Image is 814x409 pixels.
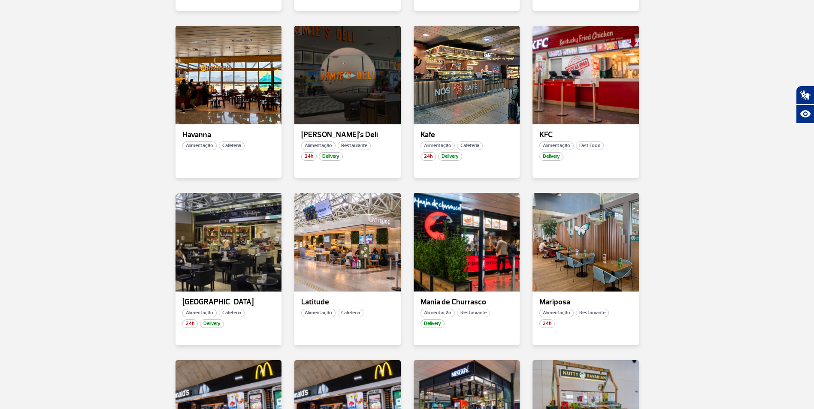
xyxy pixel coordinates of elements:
[200,319,224,328] span: Delivery
[796,86,814,105] button: Abrir tradutor de língua de sinais.
[219,141,245,150] span: Cafeteria
[182,131,275,139] p: Havanna
[182,298,275,307] p: [GEOGRAPHIC_DATA]
[576,309,609,317] span: Restaurante
[301,141,336,150] span: Alimentação
[301,309,336,317] span: Alimentação
[457,141,483,150] span: Cafeteria
[301,298,394,307] p: Latitude
[338,309,363,317] span: Cafeteria
[539,152,563,161] span: Delivery
[539,309,574,317] span: Alimentação
[301,152,317,161] span: 24h
[421,152,436,161] span: 24h
[338,141,371,150] span: Restaurante
[219,309,245,317] span: Cafeteria
[539,298,632,307] p: Mariposa
[182,141,217,150] span: Alimentação
[182,319,198,328] span: 24h
[421,309,455,317] span: Alimentação
[539,131,632,139] p: KFC
[421,141,455,150] span: Alimentação
[457,309,490,317] span: Restaurante
[539,319,555,328] span: 24h
[539,141,574,150] span: Alimentação
[421,298,513,307] p: Mania de Churrasco
[421,131,513,139] p: Kafe
[301,131,394,139] p: [PERSON_NAME]'s Deli
[319,152,343,161] span: Delivery
[796,86,814,123] div: Plugin de acessibilidade da Hand Talk.
[438,152,462,161] span: Delivery
[182,309,217,317] span: Alimentação
[421,319,445,328] span: Delivery
[576,141,604,150] span: Fast Food
[796,105,814,123] button: Abrir recursos assistivos.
